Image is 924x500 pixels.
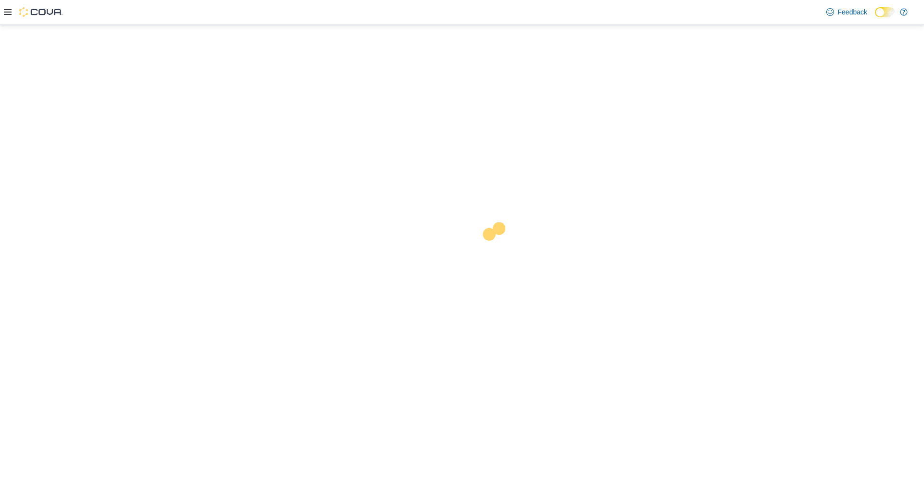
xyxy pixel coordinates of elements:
img: Cova [19,7,63,17]
input: Dark Mode [875,7,895,17]
span: Feedback [838,7,867,17]
a: Feedback [822,2,871,22]
img: cova-loader [462,215,534,287]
